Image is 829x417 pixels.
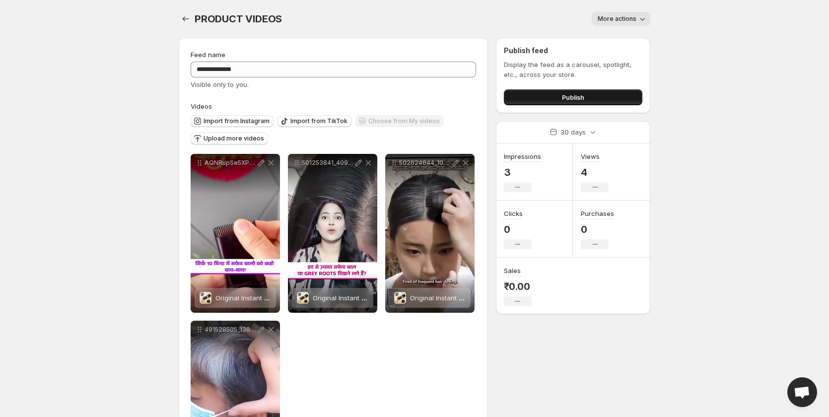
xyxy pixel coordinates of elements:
span: Import from TikTok [290,117,347,125]
button: Publish [504,89,642,105]
span: Original Instant Hair Color Stick with Built-In Comb [215,294,371,302]
div: 501253841_4092654407682604_1764310398572448187_n1752461901206publercomOriginal Instant Hair Color... [288,154,377,313]
p: ₹0.00 [504,280,532,292]
p: 501253841_4092654407682604_1764310398572448187_n1752461901206publercom [302,159,353,167]
p: 4 [581,166,609,178]
h3: Purchases [581,208,614,218]
button: Settings [179,12,193,26]
span: Original Instant Hair Color Stick with Built-In Comb [410,294,565,302]
p: 0 [581,223,614,235]
h3: Views [581,151,600,161]
span: More actions [598,15,636,23]
span: Visible only to you. [191,80,249,88]
p: 502624644_1047104276807816_5317166393466772638_n1752461716070publercom [399,159,451,167]
button: Import from Instagram [191,115,274,127]
p: Display the feed as a carousel, spotlight, etc., across your store. [504,60,642,79]
h2: Publish feed [504,46,642,56]
p: 0 [504,223,532,235]
h3: Sales [504,266,521,276]
img: Original Instant Hair Color Stick with Built-In Comb [200,292,211,304]
img: Original Instant Hair Color Stick with Built-In Comb [394,292,406,304]
p: 30 days [560,127,586,137]
h3: Impressions [504,151,541,161]
h3: Clicks [504,208,523,218]
button: Upload more videos [191,133,268,144]
img: Original Instant Hair Color Stick with Built-In Comb [297,292,309,304]
span: Upload more videos [204,135,264,142]
span: Import from Instagram [204,117,270,125]
span: Publish [562,92,584,102]
a: Open chat [787,377,817,407]
span: Feed name [191,51,225,59]
p: 491528505_1386990165883066_8005493787102593380_n1752461701906publercom [205,326,256,334]
span: PRODUCT VIDEOS [195,13,282,25]
p: 3 [504,166,541,178]
div: AQNRupSe5XPcQQe6UCRdtLmMnGd1Rm_tbHDbwvRBkBscKbBNOdaeUPoqMvK1KG28ufjO5dTEQw_FDNmndwPf1vyXOkKqEnmjh... [191,154,280,313]
span: Videos [191,102,212,110]
span: Original Instant Hair Color Stick with Built-In Comb [313,294,468,302]
p: AQNRupSe5XPcQQe6UCRdtLmMnGd1Rm_tbHDbwvRBkBscKbBNOdaeUPoqMvK1KG28ufjO5dTEQw_FDNmndwPf1vyXOkKqEnmjh... [205,159,256,167]
button: More actions [592,12,650,26]
div: 502624644_1047104276807816_5317166393466772638_n1752461716070publercomOriginal Instant Hair Color... [385,154,475,313]
button: Import from TikTok [277,115,351,127]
